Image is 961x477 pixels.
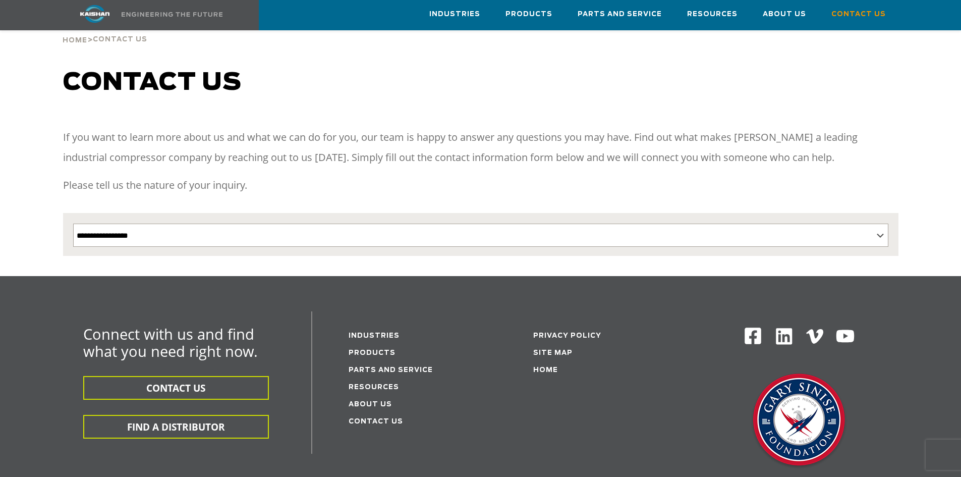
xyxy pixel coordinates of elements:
[533,367,558,374] a: Home
[83,376,269,400] button: CONTACT US
[831,9,886,20] span: Contact Us
[763,9,806,20] span: About Us
[687,1,738,28] a: Resources
[349,418,403,425] a: Contact Us
[63,175,898,195] p: Please tell us the nature of your inquiry.
[578,1,662,28] a: Parts and Service
[349,333,400,339] a: Industries
[505,9,552,20] span: Products
[349,350,395,356] a: Products
[122,12,222,17] img: Engineering the future
[835,327,855,346] img: Youtube
[806,329,823,344] img: Vimeo
[429,1,480,28] a: Industries
[63,35,87,44] a: Home
[533,333,601,339] a: Privacy Policy
[63,37,87,44] span: Home
[533,350,573,356] a: Site Map
[93,36,147,43] span: Contact Us
[63,127,898,168] p: If you want to learn more about us and what we can do for you, our team is happy to answer any qu...
[349,401,392,408] a: About Us
[349,384,399,391] a: Resources
[687,9,738,20] span: Resources
[83,324,258,361] span: Connect with us and find what you need right now.
[763,1,806,28] a: About Us
[505,1,552,28] a: Products
[83,415,269,439] button: FIND A DISTRIBUTOR
[57,5,133,23] img: kaishan logo
[578,9,662,20] span: Parts and Service
[749,370,850,471] img: Gary Sinise Foundation
[831,1,886,28] a: Contact Us
[349,367,433,374] a: Parts and service
[429,9,480,20] span: Industries
[774,327,794,346] img: Linkedin
[744,327,762,345] img: Facebook
[63,71,242,95] span: Contact us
